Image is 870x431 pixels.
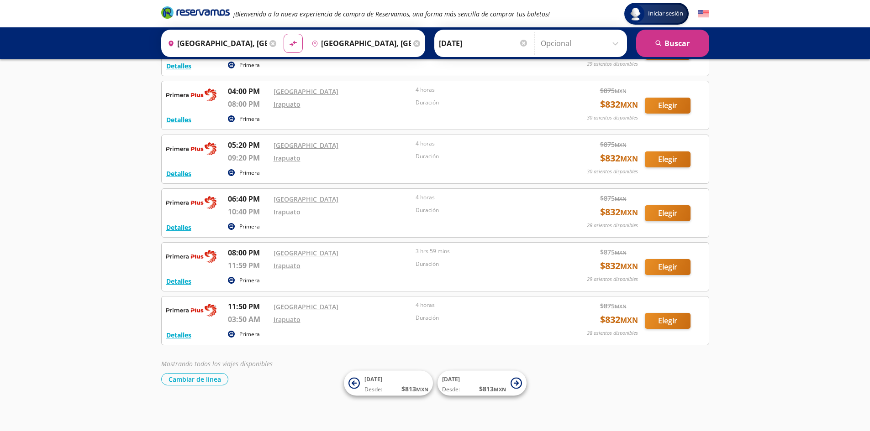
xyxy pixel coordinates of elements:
[166,169,191,178] button: Detalles
[587,60,638,68] p: 29 asientos disponibles
[600,313,638,327] span: $ 832
[274,315,301,324] a: Irapuato
[416,140,554,148] p: 4 horas
[620,315,638,325] small: MXN
[274,141,338,150] a: [GEOGRAPHIC_DATA]
[416,314,554,322] p: Duración
[274,100,301,109] a: Irapuato
[600,259,638,273] span: $ 832
[239,276,260,285] p: Primera
[239,61,260,69] p: Primera
[161,359,273,368] em: Mostrando todos los viajes disponibles
[620,208,638,218] small: MXN
[228,193,269,204] p: 06:40 PM
[228,206,269,217] p: 10:40 PM
[166,247,216,265] img: RESERVAMOS
[541,32,622,55] input: Opcional
[416,206,554,214] p: Duración
[600,247,627,257] span: $ 875
[164,32,267,55] input: Buscar Origen
[416,99,554,107] p: Duración
[645,205,691,221] button: Elegir
[416,260,554,268] p: Duración
[166,330,191,340] button: Detalles
[416,386,428,393] small: MXN
[239,169,260,177] p: Primera
[587,329,638,337] p: 28 asientos disponibles
[308,32,411,55] input: Buscar Destino
[161,5,230,19] i: Brand Logo
[416,193,554,202] p: 4 horas
[166,223,191,232] button: Detalles
[587,114,638,122] p: 30 asientos disponibles
[438,371,527,396] button: [DATE]Desde:$813MXN
[620,154,638,164] small: MXN
[274,154,301,162] a: Irapuato
[645,313,691,329] button: Elegir
[479,384,506,394] span: $ 813
[600,86,627,95] span: $ 875
[228,314,269,325] p: 03:50 AM
[166,61,191,71] button: Detalles
[233,10,550,18] em: ¡Bienvenido a la nueva experiencia de compra de Reservamos, una forma más sencilla de comprar tus...
[442,385,460,394] span: Desde:
[442,375,460,383] span: [DATE]
[644,9,687,18] span: Iniciar sesión
[615,249,627,256] small: MXN
[416,152,554,161] p: Duración
[228,152,269,163] p: 09:20 PM
[615,303,627,310] small: MXN
[344,371,433,396] button: [DATE]Desde:$813MXN
[636,30,709,57] button: Buscar
[600,193,627,203] span: $ 875
[228,99,269,109] p: 08:00 PM
[600,151,638,165] span: $ 832
[166,301,216,319] img: RESERVAMOS
[166,140,216,158] img: RESERVAMOS
[587,275,638,283] p: 29 asientos disponibles
[228,260,269,271] p: 11:59 PM
[615,88,627,94] small: MXN
[239,223,260,231] p: Primera
[645,98,691,114] button: Elegir
[416,86,554,94] p: 4 horas
[228,247,269,258] p: 08:00 PM
[364,375,382,383] span: [DATE]
[166,193,216,212] img: RESERVAMOS
[416,247,554,255] p: 3 hrs 59 mins
[645,151,691,167] button: Elegir
[600,301,627,311] span: $ 875
[274,195,338,203] a: [GEOGRAPHIC_DATA]
[401,384,428,394] span: $ 813
[274,261,301,270] a: Irapuato
[166,86,216,104] img: RESERVAMOS
[166,276,191,286] button: Detalles
[600,140,627,149] span: $ 875
[161,5,230,22] a: Brand Logo
[645,259,691,275] button: Elegir
[239,115,260,123] p: Primera
[698,8,709,20] button: English
[364,385,382,394] span: Desde:
[615,141,627,148] small: MXN
[239,330,260,338] p: Primera
[274,302,338,311] a: [GEOGRAPHIC_DATA]
[161,373,228,385] button: Cambiar de línea
[494,386,506,393] small: MXN
[274,249,338,257] a: [GEOGRAPHIC_DATA]
[587,222,638,229] p: 28 asientos disponibles
[600,205,638,219] span: $ 832
[274,87,338,96] a: [GEOGRAPHIC_DATA]
[228,86,269,97] p: 04:00 PM
[416,301,554,309] p: 4 horas
[274,208,301,216] a: Irapuato
[228,140,269,151] p: 05:20 PM
[166,115,191,125] button: Detalles
[620,261,638,271] small: MXN
[615,195,627,202] small: MXN
[228,301,269,312] p: 11:50 PM
[439,32,528,55] input: Elegir Fecha
[600,98,638,111] span: $ 832
[587,168,638,176] p: 30 asientos disponibles
[620,100,638,110] small: MXN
